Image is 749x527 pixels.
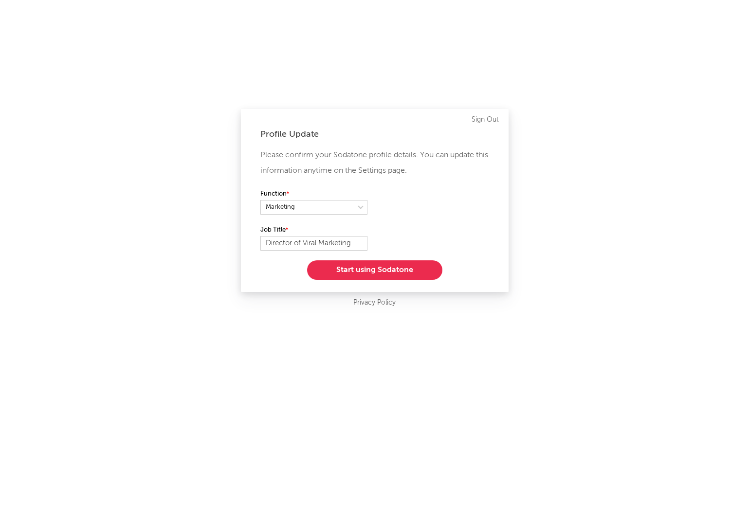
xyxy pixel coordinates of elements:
[260,128,489,140] div: Profile Update
[353,297,396,309] a: Privacy Policy
[260,224,367,236] label: Job Title
[307,260,442,280] button: Start using Sodatone
[260,147,489,179] p: Please confirm your Sodatone profile details. You can update this information anytime on the Sett...
[260,188,367,200] label: Function
[472,114,499,126] a: Sign Out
